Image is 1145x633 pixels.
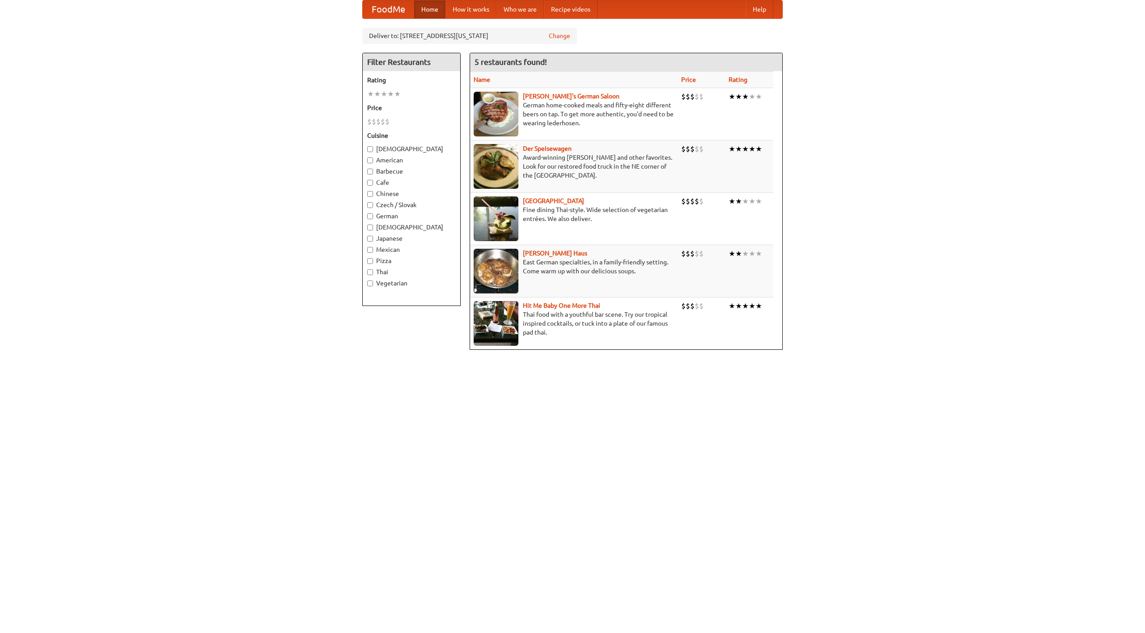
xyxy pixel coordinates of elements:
ng-pluralize: 5 restaurants found! [475,58,547,66]
li: $ [699,196,704,206]
label: [DEMOGRAPHIC_DATA] [367,144,456,153]
li: $ [376,117,381,127]
li: ★ [729,301,735,311]
li: ★ [749,92,755,102]
input: [DEMOGRAPHIC_DATA] [367,146,373,152]
li: $ [381,117,385,127]
input: [DEMOGRAPHIC_DATA] [367,225,373,230]
li: ★ [729,92,735,102]
li: ★ [755,301,762,311]
a: Name [474,76,490,83]
input: Pizza [367,258,373,264]
img: speisewagen.jpg [474,144,518,189]
li: ★ [755,196,762,206]
li: ★ [374,89,381,99]
b: [GEOGRAPHIC_DATA] [523,197,584,204]
a: Home [414,0,445,18]
li: $ [681,249,686,259]
li: $ [367,117,372,127]
li: ★ [742,92,749,102]
input: Mexican [367,247,373,253]
label: [DEMOGRAPHIC_DATA] [367,223,456,232]
li: ★ [755,249,762,259]
p: East German specialties, in a family-friendly setting. Come warm up with our delicious soups. [474,258,674,276]
li: ★ [367,89,374,99]
li: $ [385,117,390,127]
h5: Price [367,103,456,112]
a: [PERSON_NAME] Haus [523,250,587,257]
label: Pizza [367,256,456,265]
a: Hit Me Baby One More Thai [523,302,600,309]
a: Who we are [496,0,544,18]
img: esthers.jpg [474,92,518,136]
a: FoodMe [363,0,414,18]
h4: Filter Restaurants [363,53,460,71]
li: $ [681,196,686,206]
label: Japanese [367,234,456,243]
li: $ [695,301,699,311]
a: Price [681,76,696,83]
li: $ [372,117,376,127]
p: Fine dining Thai-style. Wide selection of vegetarian entrées. We also deliver. [474,205,674,223]
a: Recipe videos [544,0,598,18]
p: German home-cooked meals and fifty-eight different beers on tap. To get more authentic, you'd nee... [474,101,674,127]
input: Barbecue [367,169,373,174]
li: $ [695,249,699,259]
input: American [367,157,373,163]
li: $ [690,92,695,102]
li: ★ [755,92,762,102]
li: ★ [729,249,735,259]
img: kohlhaus.jpg [474,249,518,293]
label: Vegetarian [367,279,456,288]
label: Czech / Slovak [367,200,456,209]
h5: Rating [367,76,456,85]
li: $ [686,144,690,154]
li: $ [686,249,690,259]
li: ★ [742,144,749,154]
li: $ [681,144,686,154]
li: ★ [755,144,762,154]
img: satay.jpg [474,196,518,241]
li: $ [690,301,695,311]
label: German [367,212,456,221]
li: $ [695,144,699,154]
li: $ [690,144,695,154]
li: $ [681,92,686,102]
li: ★ [735,92,742,102]
li: $ [699,249,704,259]
li: $ [690,249,695,259]
li: $ [690,196,695,206]
li: ★ [394,89,401,99]
label: Thai [367,268,456,276]
input: Japanese [367,236,373,242]
li: ★ [735,144,742,154]
li: ★ [749,144,755,154]
li: ★ [729,196,735,206]
li: ★ [749,249,755,259]
li: $ [699,301,704,311]
input: Thai [367,269,373,275]
a: [PERSON_NAME]'s German Saloon [523,93,619,100]
label: Chinese [367,189,456,198]
li: $ [686,196,690,206]
label: Cafe [367,178,456,187]
a: Der Speisewagen [523,145,572,152]
img: babythai.jpg [474,301,518,346]
input: German [367,213,373,219]
li: ★ [749,301,755,311]
input: Chinese [367,191,373,197]
div: Deliver to: [STREET_ADDRESS][US_STATE] [362,28,577,44]
input: Czech / Slovak [367,202,373,208]
label: Barbecue [367,167,456,176]
label: Mexican [367,245,456,254]
li: $ [681,301,686,311]
p: Thai food with a youthful bar scene. Try our tropical inspired cocktails, or tuck into a plate of... [474,310,674,337]
li: ★ [735,301,742,311]
li: ★ [735,249,742,259]
input: Cafe [367,180,373,186]
a: How it works [445,0,496,18]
